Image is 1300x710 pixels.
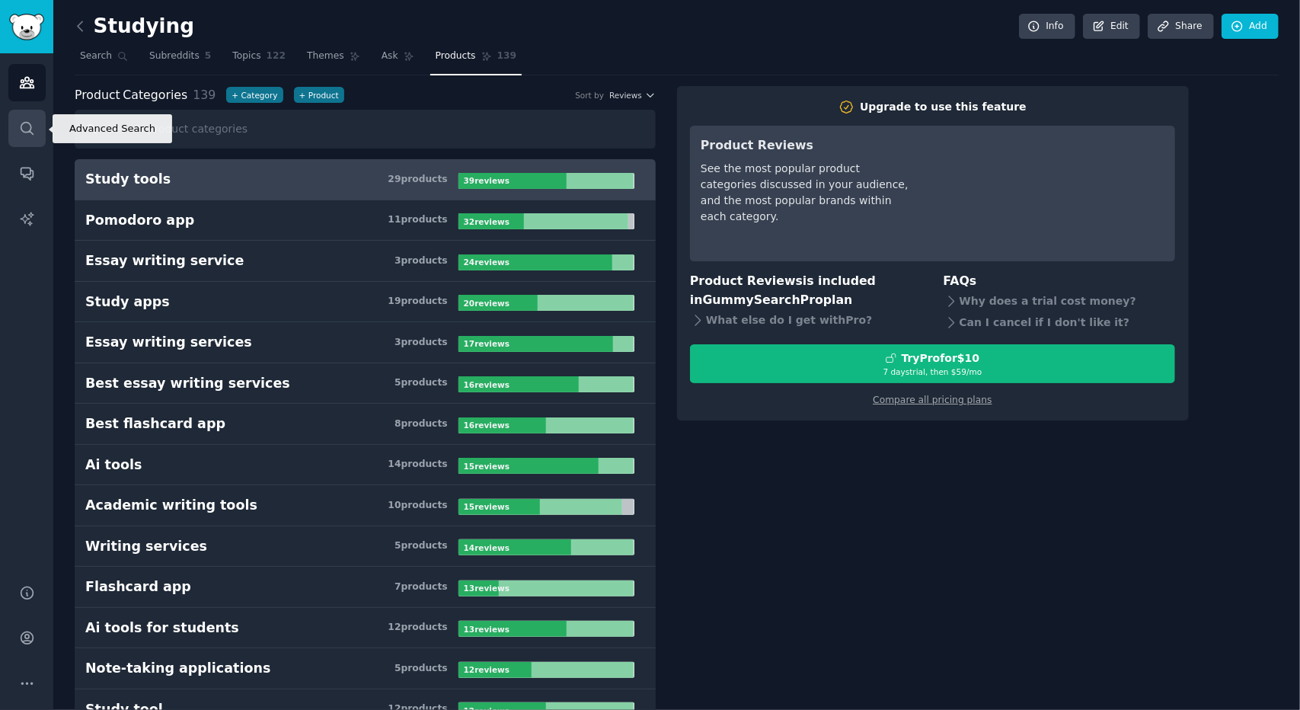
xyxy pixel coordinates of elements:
[394,254,448,268] div: 3 product s
[394,580,448,594] div: 7 product s
[464,299,509,308] b: 20 review s
[75,44,133,75] a: Search
[609,90,642,101] span: Reviews
[436,50,476,63] span: Products
[575,90,604,101] div: Sort by
[382,50,398,63] span: Ask
[430,44,522,75] a: Products139
[80,50,112,63] span: Search
[75,86,120,105] span: Product
[691,366,1174,377] div: 7 days trial, then $ 59 /mo
[464,421,509,430] b: 16 review s
[388,458,447,472] div: 14 product s
[464,176,509,185] b: 39 review s
[388,173,447,187] div: 29 product s
[85,333,252,352] div: Essay writing services
[144,44,216,75] a: Subreddits5
[85,170,171,189] div: Study tools
[75,445,656,486] a: Ai tools14products15reviews
[1019,14,1075,40] a: Info
[1083,14,1140,40] a: Edit
[944,291,1176,312] div: Why does a trial cost money?
[464,502,509,511] b: 15 review s
[75,14,194,39] h2: Studying
[85,537,207,556] div: Writing services
[226,87,283,103] button: +Category
[690,309,922,331] div: What else do I get with Pro ?
[75,322,656,363] a: Essay writing services3products17reviews
[388,295,447,309] div: 19 product s
[85,414,225,433] div: Best flashcard app
[85,659,270,678] div: Note-taking applications
[394,336,448,350] div: 3 product s
[609,90,655,101] button: Reviews
[75,110,656,149] input: Search product categories
[205,50,212,63] span: 5
[75,200,656,241] a: Pomodoro app11products32reviews
[307,50,344,63] span: Themes
[85,251,244,270] div: Essay writing service
[193,88,216,102] span: 139
[464,543,509,552] b: 14 review s
[85,619,239,638] div: Ai tools for students
[701,136,915,155] h3: Product Reviews
[85,577,191,596] div: Flashcard app
[1222,14,1279,40] a: Add
[75,404,656,445] a: Best flashcard app8products16reviews
[232,90,238,101] span: +
[85,456,142,475] div: Ai tools
[9,14,44,40] img: GummySearch logo
[690,272,922,309] h3: Product Reviews is included in plan
[394,662,448,676] div: 5 product s
[302,44,366,75] a: Themes
[75,86,187,105] span: Categories
[464,584,509,593] b: 13 review s
[464,217,509,226] b: 32 review s
[703,293,823,307] span: GummySearch Pro
[75,526,656,568] a: Writing services5products14reviews
[75,567,656,608] a: Flashcard app7products13reviews
[75,485,656,526] a: Academic writing tools10products15reviews
[388,213,447,227] div: 11 product s
[860,99,1027,115] div: Upgrade to use this feature
[299,90,306,101] span: +
[902,350,980,366] div: Try Pro for $10
[464,257,509,267] b: 24 review s
[1148,14,1213,40] a: Share
[701,161,915,225] div: See the most popular product categories discussed in your audience, and the most popular brands w...
[267,50,286,63] span: 122
[394,539,448,553] div: 5 product s
[944,272,1176,291] h3: FAQs
[75,608,656,649] a: Ai tools for students12products13reviews
[464,462,509,471] b: 15 review s
[149,50,200,63] span: Subreddits
[75,282,656,323] a: Study apps19products20reviews
[497,50,517,63] span: 139
[227,44,291,75] a: Topics122
[75,648,656,689] a: Note-taking applications5products12reviews
[85,293,170,312] div: Study apps
[394,376,448,390] div: 5 product s
[690,344,1175,383] button: TryProfor$107 daystrial, then $59/mo
[388,621,447,635] div: 12 product s
[944,312,1176,334] div: Can I cancel if I don't like it?
[85,211,194,230] div: Pomodoro app
[464,380,509,389] b: 16 review s
[464,339,509,348] b: 17 review s
[232,50,260,63] span: Topics
[294,87,344,103] button: +Product
[464,625,509,634] b: 13 review s
[75,363,656,405] a: Best essay writing services5products16reviews
[85,496,257,515] div: Academic writing tools
[85,374,290,393] div: Best essay writing services
[75,159,656,200] a: Study tools29products39reviews
[464,665,509,674] b: 12 review s
[75,241,656,282] a: Essay writing service3products24reviews
[376,44,420,75] a: Ask
[394,417,448,431] div: 8 product s
[388,499,447,513] div: 10 product s
[873,395,992,405] a: Compare all pricing plans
